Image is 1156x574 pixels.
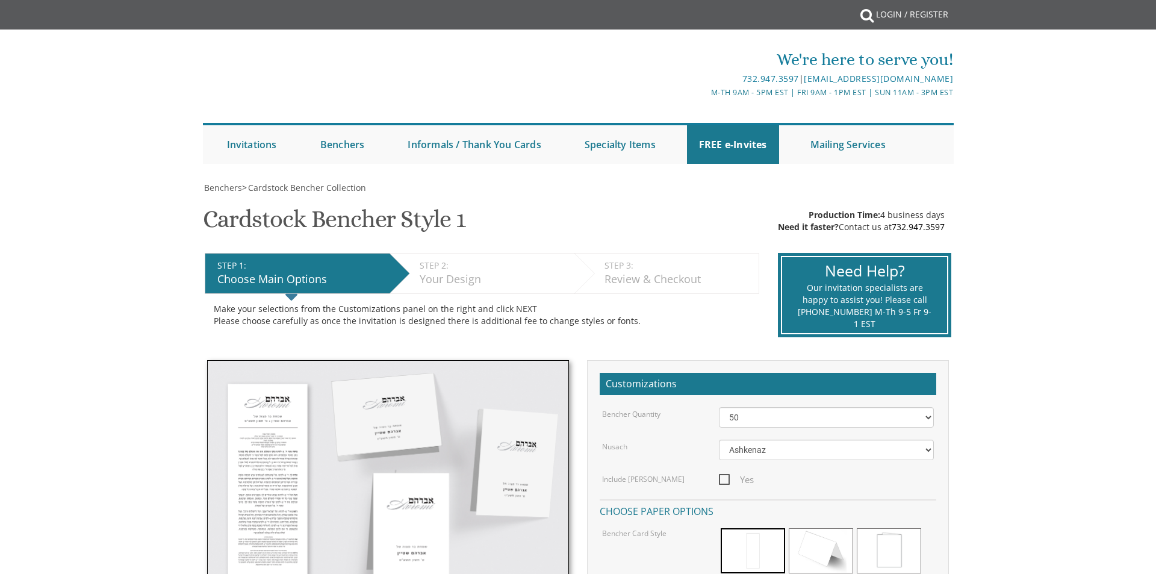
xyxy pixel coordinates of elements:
[804,73,953,84] a: [EMAIL_ADDRESS][DOMAIN_NAME]
[892,221,945,232] a: 732.947.3597
[215,125,289,164] a: Invitations
[602,441,627,452] label: Nusach
[602,528,667,538] label: Bencher Card Style
[719,472,754,487] span: Yes
[204,182,242,193] span: Benchers
[600,373,936,396] h2: Customizations
[453,48,953,72] div: We're here to serve you!
[420,260,568,272] div: STEP 2:
[203,182,242,193] a: Benchers
[778,221,839,232] span: Need it faster?
[687,125,779,164] a: FREE e-Invites
[742,73,799,84] a: 732.947.3597
[797,260,931,282] div: Need Help?
[604,260,753,272] div: STEP 3:
[217,260,384,272] div: STEP 1:
[798,125,898,164] a: Mailing Services
[420,272,568,287] div: Your Design
[809,209,880,220] span: Production Time:
[248,182,366,193] span: Cardstock Bencher Collection
[602,474,685,484] label: Include [PERSON_NAME]
[797,282,931,330] div: Our invitation specialists are happy to assist you! Please call [PHONE_NUMBER] M-Th 9-5 Fr 9-1 EST
[242,182,366,193] span: >
[602,409,660,419] label: Bencher Quantity
[604,272,753,287] div: Review & Checkout
[600,499,936,520] h4: Choose paper options
[453,86,953,99] div: M-Th 9am - 5pm EST | Fri 9am - 1pm EST | Sun 11am - 3pm EST
[453,72,953,86] div: |
[778,209,945,233] div: 4 business days Contact us at
[203,206,465,242] h1: Cardstock Bencher Style 1
[308,125,377,164] a: Benchers
[247,182,366,193] a: Cardstock Bencher Collection
[214,303,750,327] div: Make your selections from the Customizations panel on the right and click NEXT Please choose care...
[573,125,668,164] a: Specialty Items
[217,272,384,287] div: Choose Main Options
[396,125,553,164] a: Informals / Thank You Cards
